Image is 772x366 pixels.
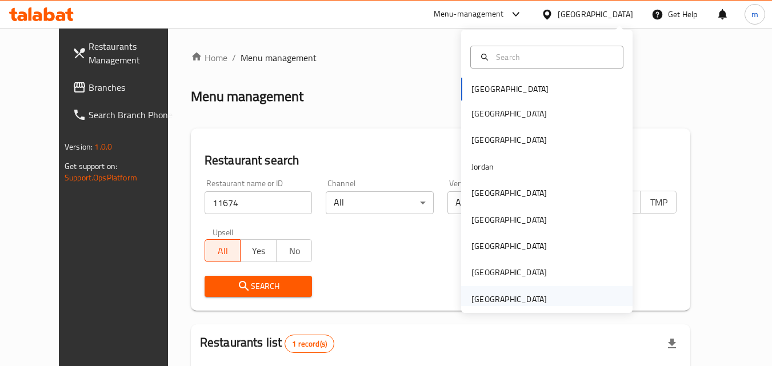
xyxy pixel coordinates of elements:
h2: Restaurant search [205,152,677,169]
button: No [276,239,313,262]
button: Yes [240,239,277,262]
div: [GEOGRAPHIC_DATA] [558,8,633,21]
li: / [232,51,236,65]
div: [GEOGRAPHIC_DATA] [471,107,547,120]
button: Search [205,276,313,297]
div: Export file [658,330,686,357]
div: [GEOGRAPHIC_DATA] [471,293,547,305]
span: All [210,243,237,259]
div: [GEOGRAPHIC_DATA] [471,134,547,146]
span: Version: [65,139,93,154]
a: Branches [63,74,188,101]
h2: Menu management [191,87,303,106]
span: Get support on: [65,159,117,174]
h2: Restaurants list [200,334,334,353]
a: Restaurants Management [63,33,188,74]
span: Search Branch Phone [89,108,179,122]
label: Upsell [213,228,234,236]
span: Search [214,279,303,293]
span: 1.0.0 [94,139,112,154]
div: All [447,191,555,214]
a: Support.OpsPlatform [65,170,137,185]
nav: breadcrumb [191,51,690,65]
input: Search for restaurant name or ID.. [205,191,313,214]
div: [GEOGRAPHIC_DATA] [471,214,547,226]
span: Menu management [241,51,317,65]
a: Home [191,51,227,65]
div: [GEOGRAPHIC_DATA] [471,187,547,199]
span: Yes [245,243,272,259]
span: Restaurants Management [89,39,179,67]
span: Branches [89,81,179,94]
input: Search [491,51,616,63]
a: Search Branch Phone [63,101,188,128]
div: Menu-management [434,7,504,21]
span: No [281,243,308,259]
button: TMP [640,191,677,214]
div: [GEOGRAPHIC_DATA] [471,240,547,252]
span: 1 record(s) [285,339,334,349]
div: Jordan [471,160,494,173]
div: All [326,191,434,214]
span: TMP [645,194,672,211]
div: [GEOGRAPHIC_DATA] [471,266,547,279]
button: All [205,239,241,262]
span: m [751,8,758,21]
